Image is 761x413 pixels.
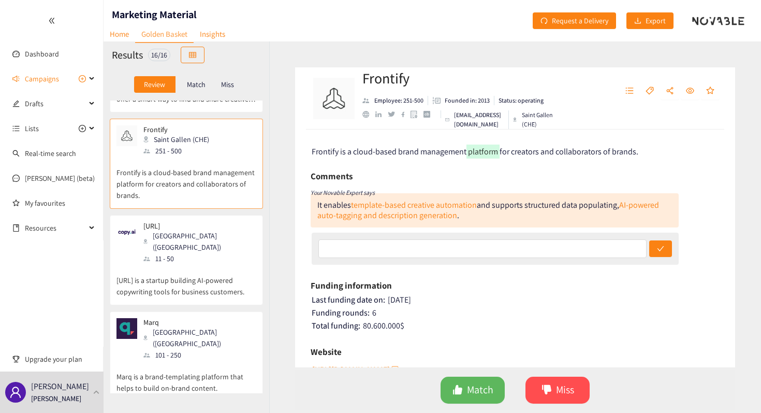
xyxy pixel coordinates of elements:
[540,17,548,25] span: redo
[317,200,659,221] div: It enables and supports structured data populating, .
[116,125,137,146] img: Snapshot of the company's website
[143,326,255,349] div: [GEOGRAPHIC_DATA] ([GEOGRAPHIC_DATA])
[666,87,674,96] span: share-alt
[181,47,204,63] button: table
[311,189,375,196] i: Your Novable Expert says
[187,80,206,89] p: Match
[374,96,423,105] p: Employee: 251-500
[620,83,639,99] button: unordered-list
[31,380,89,393] p: [PERSON_NAME]
[311,278,392,293] h6: Funding information
[317,200,659,221] a: AI‑powered auto‑tagging and description generation
[467,382,493,398] span: Match
[375,111,388,118] a: linkedin
[79,125,86,132] span: plus-circle
[466,145,500,159] mark: platform
[362,68,554,89] h2: Frontify
[552,15,608,26] span: Request a Delivery
[441,377,505,404] button: likeMatch
[79,75,86,82] span: plus-circle
[533,12,616,29] button: redoRequest a Delivery
[143,349,255,361] div: 101 - 250
[116,318,137,339] img: Snapshot of the company's website
[312,294,385,305] span: Last funding date on:
[649,240,672,257] button: check
[12,75,20,82] span: sound
[556,382,574,398] span: Miss
[25,49,59,59] a: Dashboard
[31,393,81,404] p: [PERSON_NAME]
[588,301,761,413] iframe: Chat Widget
[112,48,143,62] h2: Results
[646,15,666,26] span: Export
[116,222,137,243] img: Snapshot of the company's website
[513,110,554,129] div: Saint Gallen (CHE)
[362,111,375,118] a: website
[626,12,674,29] button: downloadExport
[143,222,249,230] p: [URL]
[312,321,720,331] div: 80.600.000 $
[445,96,490,105] p: Founded in: 2013
[143,145,215,156] div: 251 - 500
[25,149,76,158] a: Real-time search
[25,349,95,369] span: Upgrade your plan
[542,384,552,396] span: dislike
[362,96,428,105] li: Employees
[25,68,59,89] span: Campaigns
[12,224,20,232] span: book
[12,355,20,363] span: trophy
[144,80,165,89] p: Review
[681,83,699,99] button: eye
[143,125,209,134] p: Frontify
[500,146,638,157] span: for creators and collaborators of brands.
[189,51,196,60] span: table
[143,318,249,326] p: Marq
[25,118,39,139] span: Lists
[452,384,463,396] span: like
[701,83,720,99] button: star
[312,308,720,318] div: 6
[312,295,720,305] div: [DATE]
[311,168,353,184] h6: Comments
[525,377,590,404] button: dislikeMiss
[312,320,360,331] span: Total funding:
[625,87,634,96] span: unordered-list
[112,7,197,22] h1: Marketing Material
[12,125,20,132] span: unordered-list
[634,17,641,25] span: download
[686,87,694,96] span: eye
[428,96,494,105] li: Founded in year
[143,253,255,264] div: 11 - 50
[646,87,654,96] span: tag
[48,17,55,24] span: double-left
[494,96,544,105] li: Status
[25,218,86,238] span: Resources
[706,87,714,96] span: star
[25,174,95,183] a: [PERSON_NAME] (beta)
[312,307,370,318] span: Funding rounds:
[311,344,342,360] h6: Website
[388,111,401,117] a: twitter
[25,93,86,114] span: Drafts
[116,361,256,394] p: Marq is a brand-templating platform that helps to build on-brand content.
[588,301,761,413] div: Widget de chat
[351,200,477,210] a: template‑based creative automation
[313,78,355,119] img: Company Logo
[194,26,231,42] a: Insights
[640,83,659,99] button: tag
[411,110,423,118] a: google maps
[312,361,400,378] button: [URL][DOMAIN_NAME]
[454,110,504,129] p: [EMAIL_ADDRESS][DOMAIN_NAME]
[12,100,20,107] span: edit
[312,146,466,157] span: Frontify is a cloud-based brand management
[312,363,390,376] span: [URL][DOMAIN_NAME]
[116,264,256,297] p: [URL] is a startup building AI-powered copywriting tools for business customers.
[143,134,215,145] div: Saint Gallen (CHE)
[221,80,234,89] p: Miss
[661,83,679,99] button: share-alt
[9,386,22,398] span: user
[104,26,135,42] a: Home
[148,49,170,61] div: 16 / 16
[116,156,256,201] p: Frontify is a cloud-based brand management platform for creators and collaborators of brands.
[401,111,411,117] a: facebook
